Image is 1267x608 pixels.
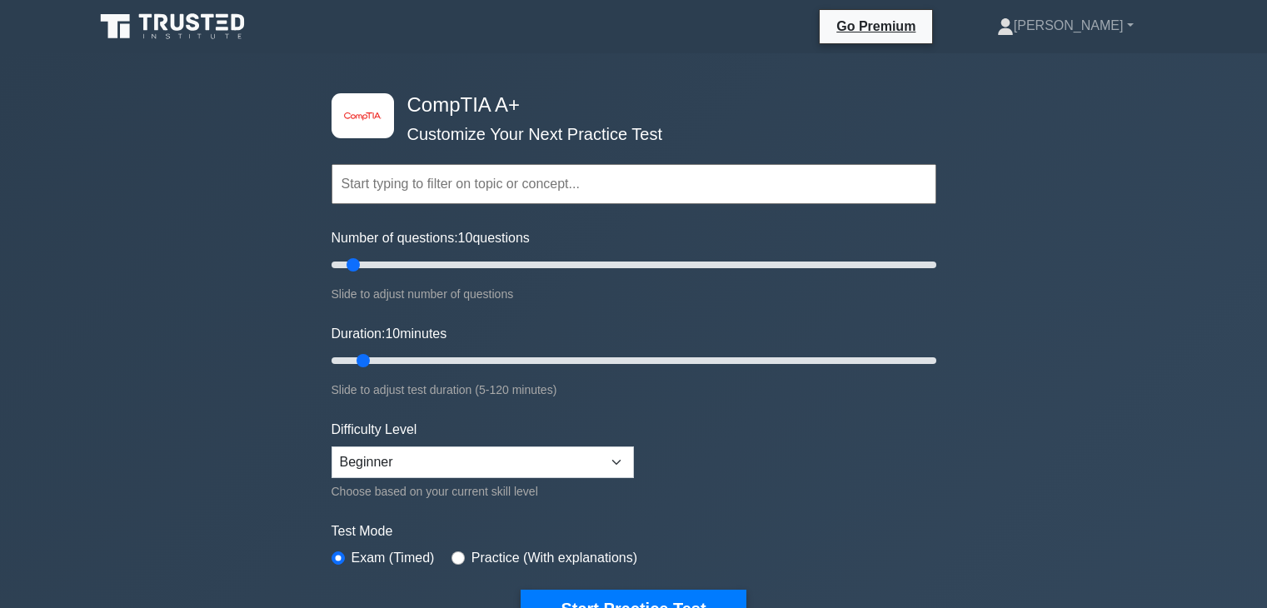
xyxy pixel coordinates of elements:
[352,548,435,568] label: Exam (Timed)
[332,228,530,248] label: Number of questions: questions
[332,324,447,344] label: Duration: minutes
[332,164,936,204] input: Start typing to filter on topic or concept...
[385,326,400,341] span: 10
[826,16,925,37] a: Go Premium
[332,380,936,400] div: Slide to adjust test duration (5-120 minutes)
[332,284,936,304] div: Slide to adjust number of questions
[332,420,417,440] label: Difficulty Level
[458,231,473,245] span: 10
[957,9,1174,42] a: [PERSON_NAME]
[332,521,936,541] label: Test Mode
[471,548,637,568] label: Practice (With explanations)
[401,93,855,117] h4: CompTIA A+
[332,481,634,501] div: Choose based on your current skill level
